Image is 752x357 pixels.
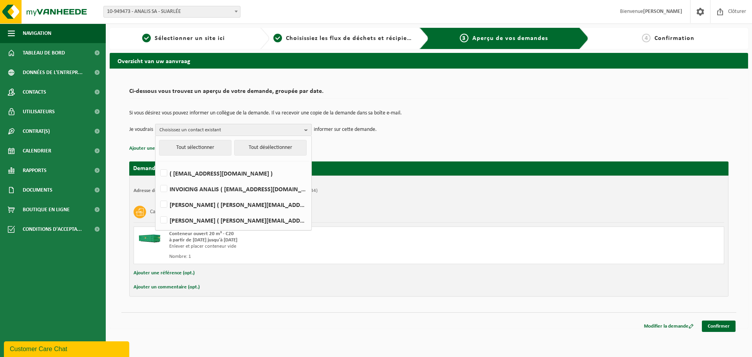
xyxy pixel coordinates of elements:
[234,140,307,156] button: Tout désélectionner
[169,254,460,260] div: Nombre: 1
[702,321,736,332] a: Confirmer
[169,237,237,243] strong: à partir de [DATE] jusqu'à [DATE]
[103,6,240,18] span: 10-949473 - ANALIS SA - SUARLÉE
[129,88,728,99] h2: Ci-dessous vous trouvez un aperçu de votre demande, groupée par date.
[159,167,307,179] label: ( [EMAIL_ADDRESS][DOMAIN_NAME] )
[638,321,700,332] a: Modifier la demande
[23,200,70,219] span: Boutique en ligne
[23,24,51,43] span: Navigation
[159,183,307,195] label: INVOICING ANALIS ( [EMAIL_ADDRESS][DOMAIN_NAME] )
[155,124,312,136] button: Choisissez un contact existant
[133,165,192,172] strong: Demande pour [DATE]
[159,140,231,156] button: Tout sélectionner
[273,34,414,43] a: 2Choisissiez les flux de déchets et récipients
[114,34,254,43] a: 1Sélectionner un site ici
[129,124,153,136] p: Je voudrais
[23,180,52,200] span: Documents
[138,231,161,243] img: HK-XC-20-GN-00.png
[169,243,460,250] div: Enlever et placer conteneur vide
[134,282,200,292] button: Ajouter un commentaire (opt.)
[159,124,301,136] span: Choisissez un contact existant
[23,102,55,121] span: Utilisateurs
[472,35,548,42] span: Aperçu de vos demandes
[642,34,651,42] span: 4
[273,34,282,42] span: 2
[286,35,416,42] span: Choisissiez les flux de déchets et récipients
[142,34,151,42] span: 1
[159,199,307,210] label: [PERSON_NAME] ( [PERSON_NAME][EMAIL_ADDRESS][DOMAIN_NAME] )
[460,34,468,42] span: 3
[23,121,50,141] span: Contrat(s)
[129,143,190,154] button: Ajouter une référence (opt.)
[314,124,377,136] p: informer sur cette demande.
[23,43,65,63] span: Tableau de bord
[129,111,728,116] p: Si vous désirez vous pouvez informer un collègue de la demande. Il va recevoir une copie de la de...
[134,268,195,278] button: Ajouter une référence (opt.)
[643,9,682,14] strong: [PERSON_NAME]
[4,340,131,357] iframe: chat widget
[104,6,240,17] span: 10-949473 - ANALIS SA - SUARLÉE
[23,141,51,161] span: Calendrier
[155,35,225,42] span: Sélectionner un site ici
[159,214,307,226] label: [PERSON_NAME] ( [PERSON_NAME][EMAIL_ADDRESS][DOMAIN_NAME] )
[134,188,183,193] strong: Adresse de placement:
[23,82,46,102] span: Contacts
[169,231,234,236] span: Conteneur ouvert 20 m³ - C20
[23,219,82,239] span: Conditions d'accepta...
[654,35,694,42] span: Confirmation
[23,63,83,82] span: Données de l'entrepr...
[23,161,47,180] span: Rapports
[150,206,249,218] h3: Carton et papier, non-conditionné (industriel)
[110,53,748,68] h2: Overzicht van uw aanvraag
